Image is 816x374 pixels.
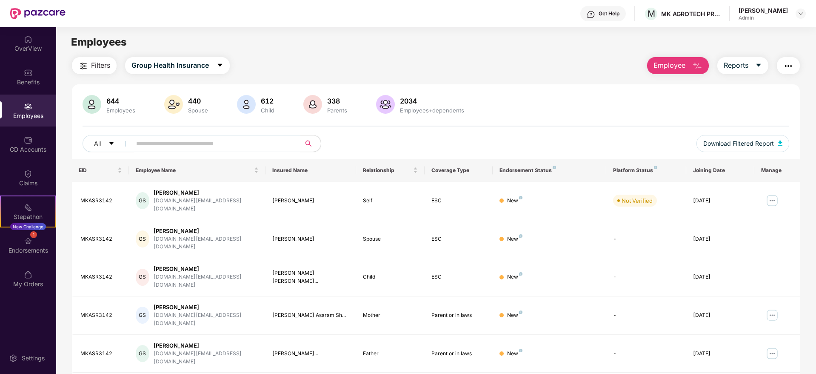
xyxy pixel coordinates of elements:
[79,167,116,174] span: EID
[91,60,110,71] span: Filters
[105,107,137,114] div: Employees
[703,139,774,148] span: Download Filtered Report
[154,311,259,328] div: [DOMAIN_NAME][EMAIL_ADDRESS][DOMAIN_NAME]
[693,197,748,205] div: [DATE]
[154,189,259,197] div: [PERSON_NAME]
[164,95,183,114] img: svg+xml;base64,PHN2ZyB4bWxucz0iaHR0cDovL3d3dy53My5vcmcvMjAwMC9zdmciIHhtbG5zOnhsaW5rPSJodHRwOi8vd3...
[80,311,122,319] div: MKASR3142
[136,345,149,362] div: GS
[507,235,522,243] div: New
[587,10,595,19] img: svg+xml;base64,PHN2ZyBpZD0iSGVscC0zMngzMiIgeG1sbnM9Imh0dHA6Ly93d3cudzMub3JnLzIwMDAvc3ZnIiB3aWR0aD...
[259,97,276,105] div: 612
[765,194,779,207] img: manageButton
[154,227,259,235] div: [PERSON_NAME]
[613,167,679,174] div: Platform Status
[83,95,101,114] img: svg+xml;base64,PHN2ZyB4bWxucz0iaHR0cDovL3d3dy53My5vcmcvMjAwMC9zdmciIHhtbG5zOnhsaW5rPSJodHRwOi8vd3...
[693,350,748,358] div: [DATE]
[783,61,793,71] img: svg+xml;base64,PHN2ZyB4bWxucz0iaHR0cDovL3d3dy53My5vcmcvMjAwMC9zdmciIHdpZHRoPSIyNCIgaGVpZ2h0PSIyNC...
[80,197,122,205] div: MKASR3142
[136,230,149,247] div: GS
[259,107,276,114] div: Child
[154,273,259,289] div: [DOMAIN_NAME][EMAIL_ADDRESS][DOMAIN_NAME]
[265,159,357,182] th: Insured Name
[154,350,259,366] div: [DOMAIN_NAME][EMAIL_ADDRESS][DOMAIN_NAME]
[154,303,259,311] div: [PERSON_NAME]
[272,311,350,319] div: [PERSON_NAME] Asaram Sh...
[94,139,101,148] span: All
[606,258,686,296] td: -
[9,354,17,362] img: svg+xml;base64,PHN2ZyBpZD0iU2V0dGluZy0yMHgyMCIgeG1sbnM9Imh0dHA6Ly93d3cudzMub3JnLzIwMDAvc3ZnIiB3aW...
[136,307,149,324] div: GS
[653,60,685,71] span: Employee
[325,97,349,105] div: 338
[24,237,32,245] img: svg+xml;base64,PHN2ZyBpZD0iRW5kb3JzZW1lbnRzIiB4bWxucz0iaHR0cDovL3d3dy53My5vcmcvMjAwMC9zdmciIHdpZH...
[30,231,37,238] div: 1
[606,220,686,259] td: -
[519,272,522,276] img: svg+xml;base64,PHN2ZyB4bWxucz0iaHR0cDovL3d3dy53My5vcmcvMjAwMC9zdmciIHdpZHRoPSI4IiBoZWlnaHQ9IjgiIH...
[661,10,721,18] div: MK AGROTECH PRIVATE LIMITED
[686,159,754,182] th: Joining Date
[797,10,804,17] img: svg+xml;base64,PHN2ZyBpZD0iRHJvcGRvd24tMzJ4MzIiIHhtbG5zPSJodHRwOi8vd3d3LnczLm9yZy8yMDAwL3N2ZyIgd2...
[356,159,424,182] th: Relationship
[398,107,466,114] div: Employees+dependents
[499,167,599,174] div: Endorsement Status
[19,354,47,362] div: Settings
[105,97,137,105] div: 644
[72,159,129,182] th: EID
[765,347,779,360] img: manageButton
[363,167,411,174] span: Relationship
[325,107,349,114] div: Parents
[136,192,149,209] div: GS
[754,159,800,182] th: Manage
[693,311,748,319] div: [DATE]
[186,107,210,114] div: Spouse
[693,273,748,281] div: [DATE]
[507,197,522,205] div: New
[24,69,32,77] img: svg+xml;base64,PHN2ZyBpZD0iQmVuZWZpdHMiIHhtbG5zPSJodHRwOi8vd3d3LnczLm9yZy8yMDAwL3N2ZyIgd2lkdGg9Ij...
[71,36,127,48] span: Employees
[717,57,768,74] button: Reportscaret-down
[431,350,486,358] div: Parent or in laws
[24,136,32,144] img: svg+xml;base64,PHN2ZyBpZD0iQ0RfQWNjb3VudHMiIGRhdGEtbmFtZT0iQ0QgQWNjb3VudHMiIHhtbG5zPSJodHRwOi8vd3...
[80,350,122,358] div: MKASR3142
[363,235,417,243] div: Spouse
[72,57,117,74] button: Filters
[755,62,762,69] span: caret-down
[431,273,486,281] div: ESC
[125,57,230,74] button: Group Health Insurancecaret-down
[300,140,317,147] span: search
[519,311,522,314] img: svg+xml;base64,PHN2ZyB4bWxucz0iaHR0cDovL3d3dy53My5vcmcvMjAwMC9zdmciIHdpZHRoPSI4IiBoZWlnaHQ9IjgiIH...
[24,102,32,111] img: svg+xml;base64,PHN2ZyBpZD0iRW1wbG95ZWVzIiB4bWxucz0iaHR0cDovL3d3dy53My5vcmcvMjAwMC9zdmciIHdpZHRoPS...
[507,311,522,319] div: New
[237,95,256,114] img: svg+xml;base64,PHN2ZyB4bWxucz0iaHR0cDovL3d3dy53My5vcmcvMjAwMC9zdmciIHhtbG5zOnhsaW5rPSJodHRwOi8vd3...
[519,349,522,352] img: svg+xml;base64,PHN2ZyB4bWxucz0iaHR0cDovL3d3dy53My5vcmcvMjAwMC9zdmciIHdpZHRoPSI4IiBoZWlnaHQ9IjgiIH...
[648,9,655,19] span: M
[693,235,748,243] div: [DATE]
[507,273,522,281] div: New
[272,197,350,205] div: [PERSON_NAME]
[363,273,417,281] div: Child
[108,141,114,147] span: caret-down
[431,235,486,243] div: ESC
[10,8,66,19] img: New Pazcare Logo
[154,265,259,273] div: [PERSON_NAME]
[739,6,788,14] div: [PERSON_NAME]
[217,62,223,69] span: caret-down
[376,95,395,114] img: svg+xml;base64,PHN2ZyB4bWxucz0iaHR0cDovL3d3dy53My5vcmcvMjAwMC9zdmciIHhtbG5zOnhsaW5rPSJodHRwOi8vd3...
[272,269,350,285] div: [PERSON_NAME] [PERSON_NAME]...
[647,57,709,74] button: Employee
[186,97,210,105] div: 440
[739,14,788,21] div: Admin
[654,166,657,169] img: svg+xml;base64,PHN2ZyB4bWxucz0iaHR0cDovL3d3dy53My5vcmcvMjAwMC9zdmciIHdpZHRoPSI4IiBoZWlnaHQ9IjgiIH...
[425,159,493,182] th: Coverage Type
[431,197,486,205] div: ESC
[129,159,265,182] th: Employee Name
[519,234,522,238] img: svg+xml;base64,PHN2ZyB4bWxucz0iaHR0cDovL3d3dy53My5vcmcvMjAwMC9zdmciIHdpZHRoPSI4IiBoZWlnaHQ9IjgiIH...
[431,311,486,319] div: Parent or in laws
[24,270,32,279] img: svg+xml;base64,PHN2ZyBpZD0iTXlfT3JkZXJzIiBkYXRhLW5hbWU9Ik15IE9yZGVycyIgeG1sbnM9Imh0dHA6Ly93d3cudz...
[131,60,209,71] span: Group Health Insurance
[78,61,88,71] img: svg+xml;base64,PHN2ZyB4bWxucz0iaHR0cDovL3d3dy53My5vcmcvMjAwMC9zdmciIHdpZHRoPSIyNCIgaGVpZ2h0PSIyNC...
[10,223,46,230] div: New Challenge
[507,350,522,358] div: New
[154,235,259,251] div: [DOMAIN_NAME][EMAIL_ADDRESS][DOMAIN_NAME]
